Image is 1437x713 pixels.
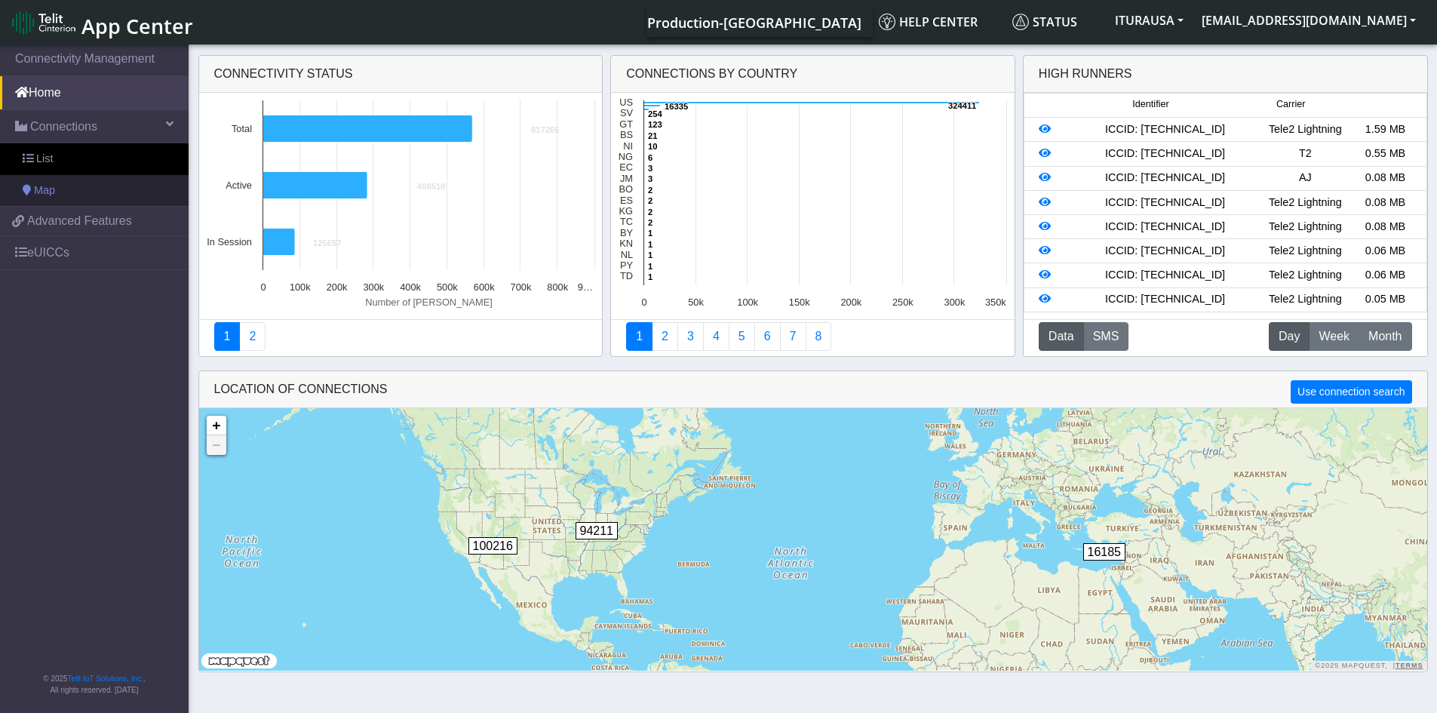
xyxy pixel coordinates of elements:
[239,322,266,351] a: Deployment status
[620,107,634,118] text: SV
[260,281,266,293] text: 0
[620,195,633,206] text: ES
[652,322,678,351] a: Carrier
[468,537,517,555] span: 100216
[619,205,634,217] text: KG
[199,371,1427,408] div: LOCATION OF CONNECTIONS
[620,216,633,227] text: TC
[81,12,193,40] span: App Center
[1276,97,1305,112] span: Carrier
[1065,146,1265,162] div: ICCID: [TECHNICAL_ID]
[1265,195,1345,211] div: Tele2 Lightning
[648,218,652,227] text: 2
[648,131,657,140] text: 21
[948,101,976,110] text: 324411
[677,322,704,351] a: Usage per Country
[1265,267,1345,284] div: Tele2 Lightning
[619,161,633,173] text: EC
[789,297,810,308] text: 150k
[737,297,758,308] text: 100k
[1309,322,1359,351] button: Week
[207,435,226,455] a: Zoom out
[1265,219,1345,235] div: Tele2 Lightning
[1359,322,1411,351] button: Month
[1345,170,1425,186] div: 0.08 MB
[68,675,143,683] a: Telit IoT Solutions, Inc.
[648,153,652,162] text: 6
[1345,243,1425,260] div: 0.06 MB
[473,281,494,293] text: 600k
[648,207,652,217] text: 2
[623,140,633,152] text: NI
[1039,322,1084,351] button: Data
[620,129,633,140] text: BS
[879,14,895,30] img: knowledge.svg
[619,238,633,249] text: KN
[780,322,806,351] a: Zero Session
[1065,243,1265,260] div: ICCID: [TECHNICAL_ID]
[36,151,53,167] span: List
[12,11,75,35] img: logo-telit-cinterion-gw-new.png
[1345,121,1425,138] div: 1.59 MB
[1269,322,1310,351] button: Day
[510,281,531,293] text: 700k
[754,322,781,351] a: 14 Days Trend
[437,281,458,293] text: 500k
[1012,14,1029,30] img: status.svg
[1132,97,1168,112] span: Identifier
[214,322,241,351] a: Connectivity status
[417,182,445,191] text: 408518
[576,522,619,539] span: 94211
[1012,14,1077,30] span: Status
[30,118,97,136] span: Connections
[1065,170,1265,186] div: ICCID: [TECHNICAL_ID]
[611,56,1015,93] div: Connections By Country
[646,7,861,37] a: Your current platform instance
[326,281,347,293] text: 200k
[688,297,704,308] text: 50k
[226,180,252,191] text: Active
[648,120,662,129] text: 123
[620,270,633,281] text: TD
[1039,65,1132,83] div: High Runners
[648,240,652,249] text: 1
[729,322,755,351] a: Usage by Carrier
[648,262,652,271] text: 1
[1065,219,1265,235] div: ICCID: [TECHNICAL_ID]
[619,183,634,195] text: BO
[1345,291,1425,308] div: 0.05 MB
[1345,146,1425,162] div: 0.55 MB
[1345,195,1425,211] div: 0.08 MB
[1265,243,1345,260] div: Tele2 Lightning
[648,109,662,118] text: 254
[648,229,652,238] text: 1
[1065,195,1265,211] div: ICCID: [TECHNICAL_ID]
[289,281,310,293] text: 100k
[873,7,1006,37] a: Help center
[1265,170,1345,186] div: AJ
[365,297,493,308] text: Number of [PERSON_NAME]
[841,297,862,308] text: 200k
[1065,121,1265,138] div: ICCID: [TECHNICAL_ID]
[27,212,132,230] span: Advanced Features
[547,281,568,293] text: 800k
[620,227,634,238] text: BY
[1368,327,1402,346] span: Month
[214,322,588,351] nav: Summary paging
[313,238,341,247] text: 125657
[207,236,252,247] text: In Session
[626,322,652,351] a: Connections By Country
[619,97,633,108] text: US
[12,6,191,38] a: App Center
[1065,291,1265,308] div: ICCID: [TECHNICAL_ID]
[1345,219,1425,235] div: 0.08 MB
[879,14,978,30] span: Help center
[648,186,652,195] text: 2
[1006,7,1106,37] a: Status
[944,297,966,308] text: 300k
[531,125,559,134] text: 817265
[34,183,55,199] span: Map
[1319,327,1349,346] span: Week
[648,142,657,151] text: 10
[207,416,226,435] a: Zoom in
